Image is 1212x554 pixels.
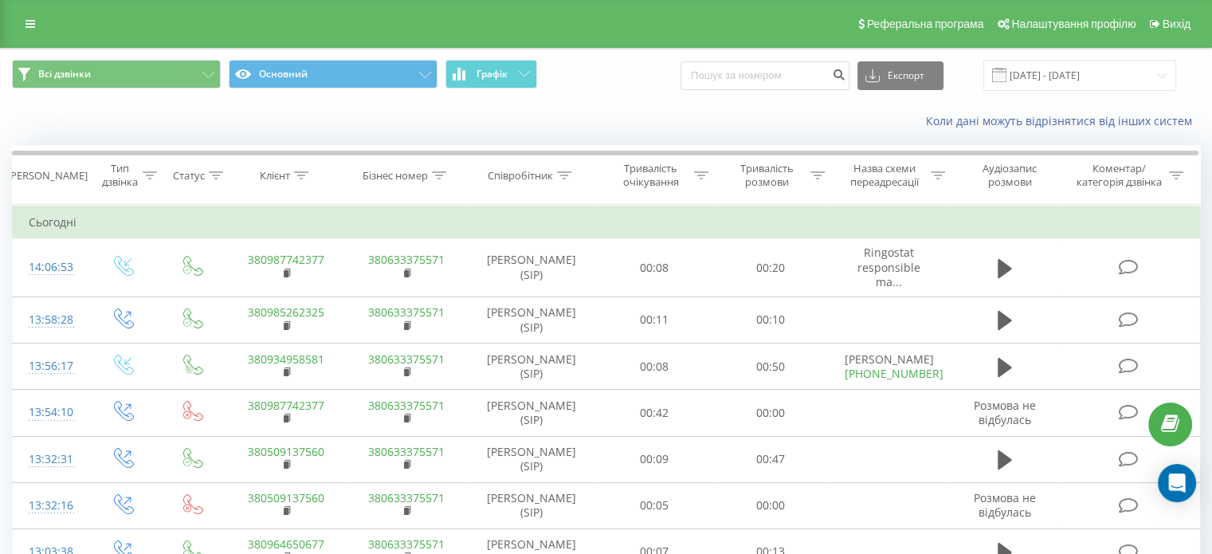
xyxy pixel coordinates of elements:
[368,305,445,320] a: 380633375571
[727,162,806,189] div: Тривалість розмови
[467,344,597,390] td: [PERSON_NAME] (SIP)
[712,390,828,436] td: 00:00
[1072,162,1165,189] div: Коментар/категорія дзвінка
[368,398,445,413] a: 380633375571
[173,169,205,183] div: Статус
[597,344,712,390] td: 00:08
[597,482,712,528] td: 00:05
[1011,18,1136,30] span: Налаштування профілю
[681,61,849,90] input: Пошук за номером
[13,206,1200,238] td: Сьогодні
[844,366,943,381] a: [PHONE_NUMBER]
[597,297,712,343] td: 00:11
[248,490,324,505] a: 380509137560
[29,351,71,382] div: 13:56:17
[712,436,828,482] td: 00:47
[712,344,828,390] td: 00:50
[1158,464,1196,502] div: Open Intercom Messenger
[368,490,445,505] a: 380633375571
[857,61,943,90] button: Експорт
[467,297,597,343] td: [PERSON_NAME] (SIP)
[597,436,712,482] td: 00:09
[467,238,597,297] td: [PERSON_NAME] (SIP)
[29,444,71,475] div: 13:32:31
[29,305,71,336] div: 13:58:28
[597,390,712,436] td: 00:42
[248,398,324,413] a: 380987742377
[248,352,324,367] a: 380934958581
[368,536,445,552] a: 380633375571
[100,162,138,189] div: Тип дзвінка
[974,490,1036,520] span: Розмова не відбулась
[368,252,445,267] a: 380633375571
[12,60,221,88] button: Всі дзвінки
[29,252,71,283] div: 14:06:53
[467,390,597,436] td: [PERSON_NAME] (SIP)
[260,169,290,183] div: Клієнт
[712,297,828,343] td: 00:10
[477,69,508,80] span: Графік
[38,68,91,81] span: Всі дзвінки
[974,398,1036,427] span: Розмова не відбулась
[7,169,88,183] div: [PERSON_NAME]
[712,238,828,297] td: 00:20
[926,113,1200,128] a: Коли дані можуть відрізнятися вiд інших систем
[611,162,691,189] div: Тривалість очікування
[597,238,712,297] td: 00:08
[467,482,597,528] td: [PERSON_NAME] (SIP)
[29,397,71,428] div: 13:54:10
[857,245,920,289] span: Ringostat responsible ma...
[712,482,828,528] td: 00:00
[445,60,537,88] button: Графік
[29,490,71,521] div: 13:32:16
[248,305,324,320] a: 380985262325
[248,536,324,552] a: 380964650677
[488,169,553,183] div: Співробітник
[843,162,927,189] div: Назва схеми переадресації
[229,60,437,88] button: Основний
[363,169,428,183] div: Бізнес номер
[248,444,324,459] a: 380509137560
[1163,18,1190,30] span: Вихід
[248,252,324,267] a: 380987742377
[963,162,1057,189] div: Аудіозапис розмови
[828,344,948,390] td: [PERSON_NAME]
[368,444,445,459] a: 380633375571
[867,18,984,30] span: Реферальна програма
[368,352,445,367] a: 380633375571
[467,436,597,482] td: [PERSON_NAME] (SIP)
